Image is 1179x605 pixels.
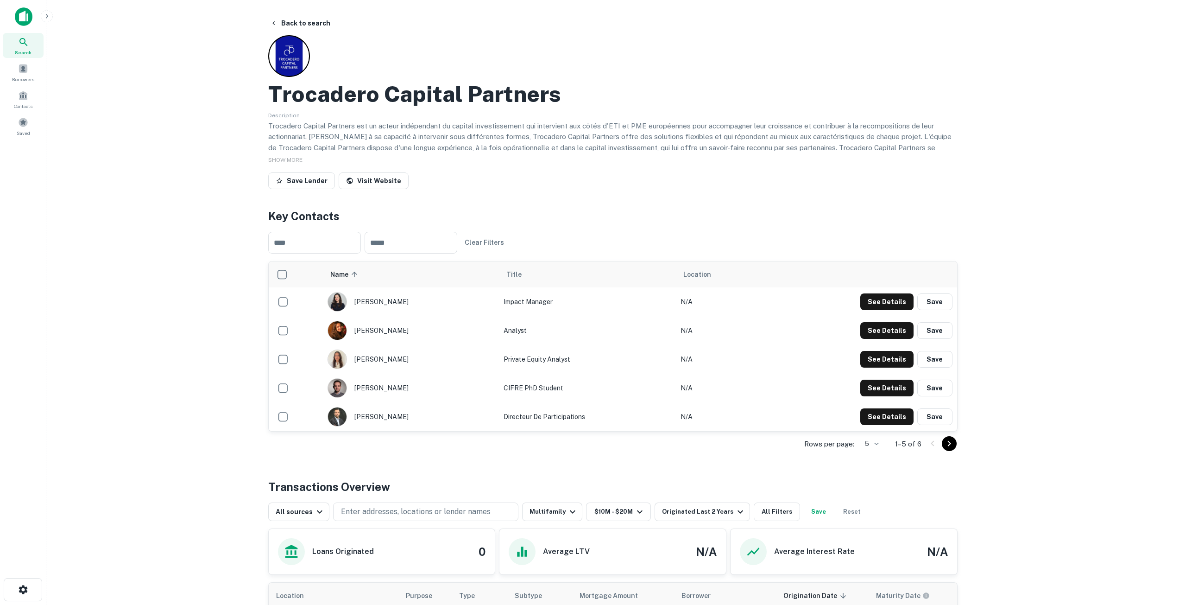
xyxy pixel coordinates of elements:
div: Maturity dates displayed may be estimated. Please contact the lender for the most accurate maturi... [876,591,930,601]
td: N/A [676,287,759,316]
button: Reset [837,503,867,521]
div: 5 [858,437,880,451]
h6: Loans Originated [312,546,374,557]
div: [PERSON_NAME] [328,407,494,427]
span: Search [15,49,32,56]
h4: Transactions Overview [268,478,390,495]
div: All sources [276,506,325,517]
th: Location [676,261,759,287]
button: Save [917,293,952,310]
button: Save Lender [268,172,335,189]
button: Save your search to get updates of matches that match your search criteria. [804,503,833,521]
th: Title [499,261,676,287]
span: Origination Date [783,590,849,601]
td: N/A [676,316,759,345]
a: Contacts [3,87,44,112]
button: Clear Filters [461,234,508,251]
span: Saved [17,129,30,137]
div: [PERSON_NAME] [328,350,494,369]
img: 1666191876452 [328,350,347,369]
img: 1632345217184 [328,321,347,340]
td: Private Equity Analyst [499,345,676,374]
button: Enter addresses, locations or lender names [333,503,518,521]
p: Rows per page: [804,439,854,450]
button: See Details [860,293,914,310]
th: Name [323,261,499,287]
p: Trocadero Capital Partners est un acteur indépendant du capital investissement qui intervient aux... [268,121,958,164]
td: Analyst [499,316,676,345]
span: Contacts [14,102,32,110]
a: Search [3,33,44,58]
img: 1627999876722 [328,408,347,426]
span: Borrower [681,590,711,601]
button: See Details [860,351,914,368]
h6: Maturity Date [876,591,921,601]
span: Location [683,269,711,280]
span: SHOW MORE [268,157,303,163]
button: Multifamily [522,503,582,521]
span: Name [330,269,360,280]
button: All sources [268,503,329,521]
h4: N/A [696,543,717,560]
button: Go to next page [942,436,957,451]
img: 1625038262081 [328,293,347,311]
img: 1652456020896 [328,379,347,397]
div: [PERSON_NAME] [328,321,494,340]
span: Mortgage Amount [580,590,650,601]
span: Title [506,269,534,280]
span: Borrowers [12,76,34,83]
td: Impact Manager [499,287,676,316]
img: capitalize-icon.png [15,7,32,26]
p: Enter addresses, locations or lender names [341,506,491,517]
a: Visit Website [339,172,409,189]
span: Maturity dates displayed may be estimated. Please contact the lender for the most accurate maturi... [876,591,942,601]
h4: 0 [479,543,485,560]
td: N/A [676,345,759,374]
button: Save [917,408,952,425]
td: CIFRE PhD Student [499,374,676,402]
h4: N/A [927,543,948,560]
span: Location [276,590,316,601]
button: Save [917,380,952,396]
h6: Average LTV [543,546,590,557]
h4: Key Contacts [268,208,958,224]
span: Type [459,590,475,601]
button: Originated Last 2 Years [655,503,750,521]
div: [PERSON_NAME] [328,292,494,312]
h6: Average Interest Rate [774,546,855,557]
button: Back to search [266,15,334,32]
td: Directeur de Participations [499,402,676,431]
td: N/A [676,402,759,431]
button: All Filters [754,503,800,521]
div: [PERSON_NAME] [328,378,494,398]
button: See Details [860,322,914,339]
td: N/A [676,374,759,402]
button: Save [917,322,952,339]
a: Borrowers [3,60,44,85]
p: 1–5 of 6 [895,439,921,450]
div: scrollable content [269,261,957,431]
span: Description [268,112,300,119]
h2: Trocadero Capital Partners [268,81,561,108]
span: Subtype [515,590,542,601]
button: Save [917,351,952,368]
div: Originated Last 2 Years [662,506,746,517]
a: Saved [3,114,44,139]
button: See Details [860,408,914,425]
span: Purpose [406,590,444,601]
button: See Details [860,380,914,396]
button: $10M - $20M [586,503,651,521]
